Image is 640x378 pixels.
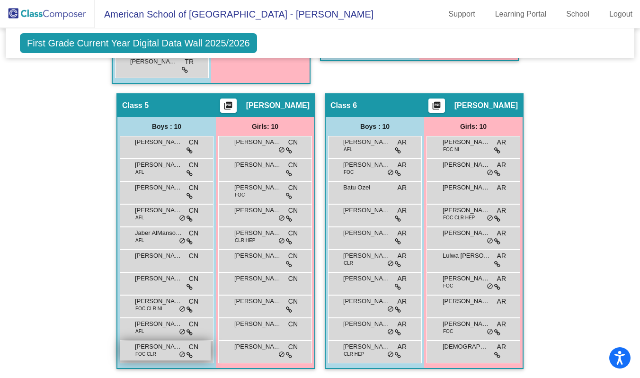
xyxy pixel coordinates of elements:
span: AR [398,274,407,284]
div: Boys : 10 [326,117,424,136]
span: [PERSON_NAME] [135,251,182,261]
span: CN [189,206,198,216]
span: do_not_disturb_alt [179,306,186,313]
span: [PERSON_NAME] [443,160,490,170]
span: do_not_disturb_alt [278,146,285,154]
span: [PERSON_NAME] [135,206,182,215]
span: CN [288,319,298,329]
span: [DEMOGRAPHIC_DATA][PERSON_NAME] [443,342,490,351]
div: Girls: 10 [424,117,523,136]
span: AR [398,183,407,193]
span: CN [288,251,298,261]
span: AR [497,183,506,193]
span: AR [497,342,506,352]
button: Print Students Details [428,99,445,113]
span: [PERSON_NAME] [234,183,282,192]
span: AR [398,297,407,306]
span: AR [398,342,407,352]
span: [PERSON_NAME] [130,57,178,66]
span: AR [398,228,407,238]
span: [PERSON_NAME] [343,297,391,306]
span: [PERSON_NAME] [343,319,391,329]
span: do_not_disturb_alt [387,306,394,313]
span: [PERSON_NAME] [343,228,391,238]
span: do_not_disturb_alt [387,260,394,268]
span: First Grade Current Year Digital Data Wall 2025/2026 [20,33,257,53]
a: Support [441,7,483,22]
span: American School of [GEOGRAPHIC_DATA] - [PERSON_NAME] [95,7,373,22]
span: do_not_disturb_alt [179,215,186,222]
a: Learning Portal [488,7,554,22]
span: do_not_disturb_alt [487,169,493,177]
span: Class 6 [330,101,357,110]
span: [PERSON_NAME] [343,342,391,351]
span: CN [288,183,298,193]
span: [PERSON_NAME] [135,297,182,306]
span: AR [497,319,506,329]
span: [PERSON_NAME] [343,137,391,147]
span: CN [189,137,198,147]
span: do_not_disturb_alt [487,328,493,336]
span: FOC [344,169,354,176]
span: [PERSON_NAME] [PERSON_NAME] [343,160,391,170]
span: [PERSON_NAME] [443,297,490,306]
span: do_not_disturb_alt [387,169,394,177]
span: [PERSON_NAME] [234,342,282,351]
span: Jaber AlMansouri [135,228,182,238]
span: CN [288,206,298,216]
span: FOC [443,282,453,289]
span: AR [497,137,506,147]
span: do_not_disturb_alt [278,351,285,359]
span: AR [497,160,506,170]
span: do_not_disturb_alt [179,328,186,336]
div: Girls: 10 [216,117,314,136]
span: [PERSON_NAME] [234,297,282,306]
span: AFL [135,214,144,221]
span: AR [497,251,506,261]
span: [PERSON_NAME] [135,160,182,170]
span: AR [398,319,407,329]
span: FOC CLR HEP [443,214,475,221]
span: CN [288,297,298,306]
span: [PERSON_NAME] [443,319,490,329]
span: [PERSON_NAME] [234,228,282,238]
span: do_not_disturb_alt [487,215,493,222]
div: Boys : 10 [117,117,216,136]
span: [PERSON_NAME] [234,206,282,215]
span: CN [288,137,298,147]
span: AR [398,251,407,261]
span: CN [189,319,198,329]
span: AFL [135,328,144,335]
span: FOC NI [443,146,459,153]
span: AFL [135,169,144,176]
span: do_not_disturb_alt [487,283,493,290]
span: [PERSON_NAME] [135,342,182,351]
span: FOC [443,328,453,335]
span: do_not_disturb_alt [278,237,285,245]
span: CN [189,251,198,261]
mat-icon: picture_as_pdf [222,101,234,114]
span: [PERSON_NAME] [443,274,490,283]
a: School [559,7,597,22]
span: CN [189,183,198,193]
span: CN [189,342,198,352]
span: [PERSON_NAME] [443,183,490,192]
span: [PERSON_NAME] [343,274,391,283]
span: AR [497,228,506,238]
span: do_not_disturb_alt [387,351,394,359]
mat-icon: picture_as_pdf [431,101,442,114]
span: AFL [135,237,144,244]
span: FOC CLR [135,351,156,358]
a: Logout [602,7,640,22]
span: CN [288,160,298,170]
span: CN [288,342,298,352]
span: FOC [235,191,245,198]
span: CN [288,228,298,238]
span: [PERSON_NAME] [135,137,182,147]
span: FOC CLR NI [135,305,162,312]
span: do_not_disturb_alt [387,328,394,336]
span: [PERSON_NAME] [234,160,282,170]
span: Class 5 [122,101,149,110]
span: CLR HEP [344,351,364,358]
span: [PERSON_NAME] [443,137,490,147]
